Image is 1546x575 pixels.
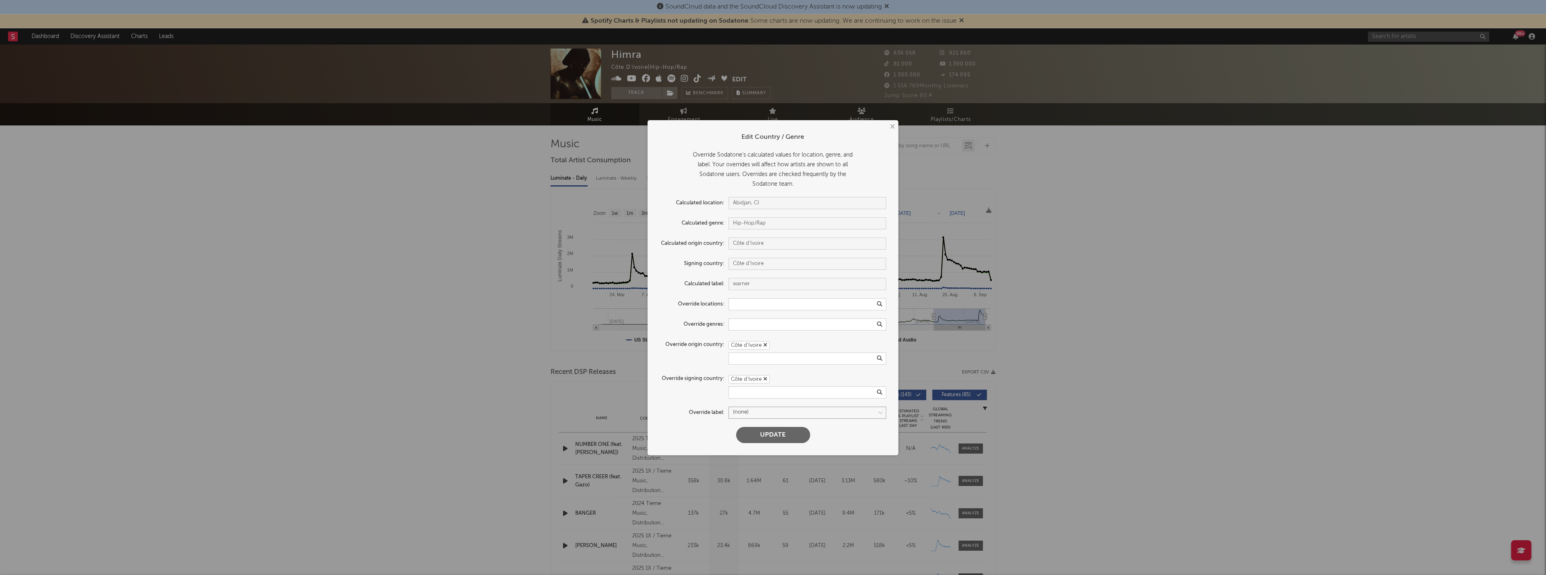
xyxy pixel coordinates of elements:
div: Edit Country / Genre [660,132,886,142]
label: Override origin country: [660,339,729,348]
label: Signing country: [660,258,729,267]
button: Update [736,427,810,443]
label: Calculated genre: [660,217,729,227]
div: Côte d'Ivoire [729,375,770,384]
label: Override label: [660,407,729,416]
button: × [887,122,896,131]
label: Override genres: [660,318,729,328]
label: Override locations: [660,298,729,308]
label: Override signing country: [660,373,729,382]
label: Calculated origin country: [660,238,729,247]
div: Override Sodatone's calculated values for location, genre, and label. Your overrides will affect ... [660,150,886,189]
div: Côte d'Ivoire [729,341,770,350]
label: Calculated location: [660,197,729,207]
label: Calculated label: [660,278,729,288]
